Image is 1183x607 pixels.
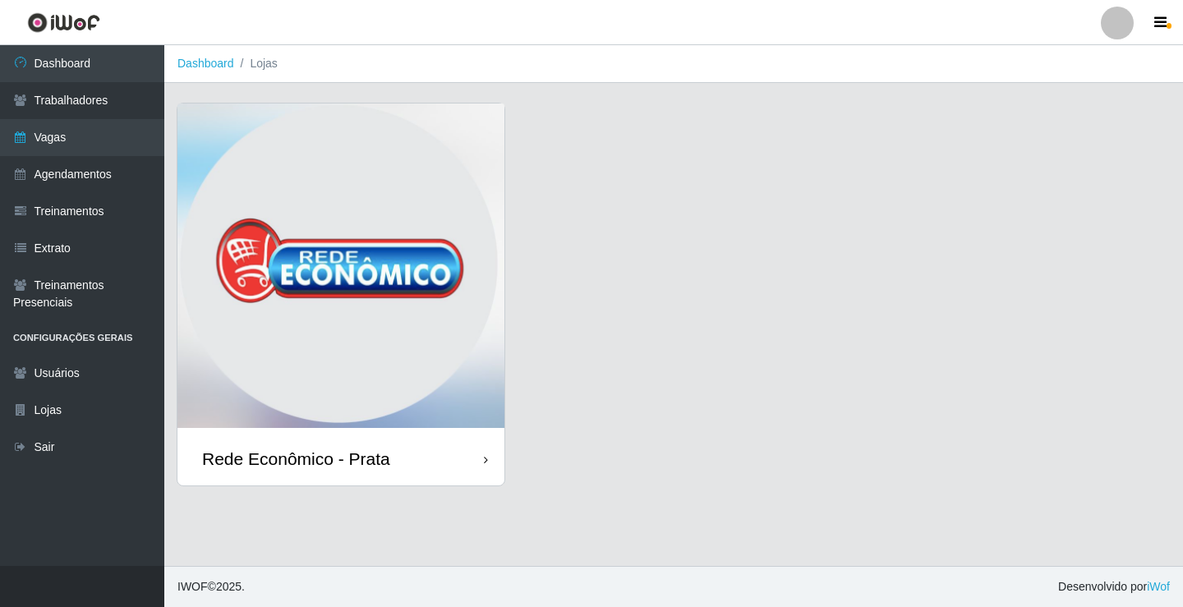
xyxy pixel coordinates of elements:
[234,55,278,72] li: Lojas
[164,45,1183,83] nav: breadcrumb
[177,103,504,432] img: cardImg
[1058,578,1170,596] span: Desenvolvido por
[1147,580,1170,593] a: iWof
[177,580,208,593] span: IWOF
[27,12,100,33] img: CoreUI Logo
[177,103,504,485] a: Rede Econômico - Prata
[177,578,245,596] span: © 2025 .
[177,57,234,70] a: Dashboard
[202,448,390,469] div: Rede Econômico - Prata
